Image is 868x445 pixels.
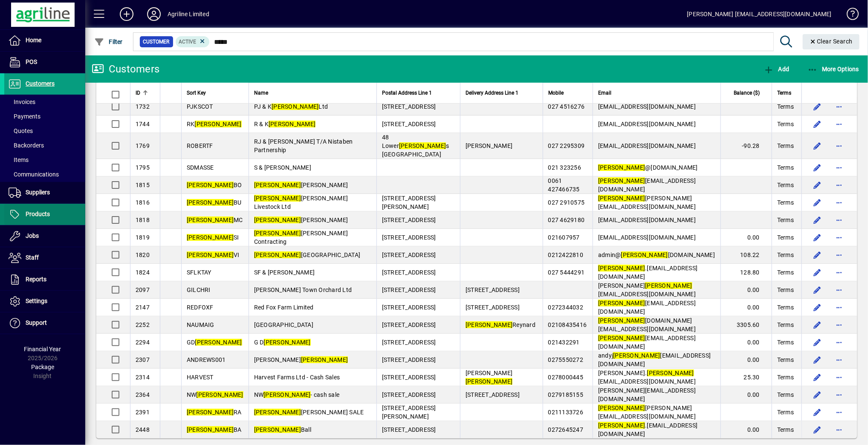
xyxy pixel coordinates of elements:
[777,373,794,381] span: Terms
[187,251,234,258] em: [PERSON_NAME]
[720,386,772,404] td: 0.00
[187,88,206,98] span: Sort Key
[254,217,301,223] em: [PERSON_NAME]
[176,36,210,47] mat-chip: Activation Status: Active
[31,364,54,370] span: Package
[777,408,794,416] span: Terms
[187,356,226,363] span: ANDREWS001
[761,61,791,77] button: Add
[548,88,587,98] div: Mobile
[598,405,645,411] em: [PERSON_NAME]
[807,66,859,72] span: More Options
[179,39,197,45] span: Active
[833,335,846,349] button: More options
[136,164,150,171] span: 1795
[720,246,772,264] td: 108.22
[598,88,715,98] div: Email
[254,182,348,188] span: [PERSON_NAME]
[26,319,47,326] span: Support
[687,7,832,21] div: [PERSON_NAME] [EMAIL_ADDRESS][DOMAIN_NAME]
[810,388,824,402] button: Edit
[777,321,794,329] span: Terms
[187,234,239,241] span: SI
[26,80,55,87] span: Customers
[92,34,125,49] button: Filter
[187,269,211,276] span: SFLKTAY
[187,217,234,223] em: [PERSON_NAME]
[187,391,243,398] span: NW
[9,127,33,134] span: Quotes
[548,426,584,433] span: 0272645247
[777,303,794,312] span: Terms
[4,30,85,51] a: Home
[810,353,824,367] button: Edit
[187,251,240,258] span: VI
[382,103,436,110] span: [STREET_ADDRESS]
[598,234,696,241] span: [EMAIL_ADDRESS][DOMAIN_NAME]
[143,38,170,46] span: Customer
[466,321,512,328] em: [PERSON_NAME]
[810,178,824,192] button: Edit
[382,339,436,346] span: [STREET_ADDRESS]
[136,142,150,149] span: 1769
[548,142,585,149] span: 027 2295309
[777,286,794,294] span: Terms
[777,355,794,364] span: Terms
[269,121,315,127] em: [PERSON_NAME]
[777,233,794,242] span: Terms
[187,321,214,328] span: NAUMAIG
[598,370,696,385] span: [PERSON_NAME]. [EMAIL_ADDRESS][DOMAIN_NAME]
[777,268,794,277] span: Terms
[382,321,436,328] span: [STREET_ADDRESS]
[136,356,150,363] span: 2307
[4,247,85,269] a: Staff
[548,409,584,416] span: 0211133726
[4,312,85,334] a: Support
[548,374,584,381] span: 0278000445
[833,178,846,192] button: More options
[254,230,348,245] span: [PERSON_NAME] Contracting
[598,300,645,306] em: [PERSON_NAME]
[26,254,39,261] span: Staff
[466,378,512,385] em: [PERSON_NAME]
[598,177,696,193] span: [EMAIL_ADDRESS][DOMAIN_NAME]
[382,391,436,398] span: [STREET_ADDRESS]
[94,38,123,45] span: Filter
[26,276,46,283] span: Reports
[4,182,85,203] a: Suppliers
[4,153,85,167] a: Items
[833,301,846,314] button: More options
[598,335,645,341] em: [PERSON_NAME]
[254,304,314,311] span: Red Fox Farm Limited
[382,405,436,420] span: [STREET_ADDRESS][PERSON_NAME]
[187,426,242,433] span: BA
[24,346,61,353] span: Financial Year
[598,142,696,149] span: [EMAIL_ADDRESS][DOMAIN_NAME]
[4,167,85,182] a: Communications
[26,298,47,304] span: Settings
[187,182,234,188] em: [PERSON_NAME]
[805,61,862,77] button: More Options
[136,199,150,206] span: 1816
[382,304,436,311] span: [STREET_ADDRESS]
[382,251,436,258] span: [STREET_ADDRESS]
[833,100,846,113] button: More options
[598,217,696,223] span: [EMAIL_ADDRESS][DOMAIN_NAME]
[254,88,268,98] span: Name
[9,142,44,149] span: Backorders
[548,103,585,110] span: 027 4516276
[810,117,824,131] button: Edit
[777,88,791,98] span: Terms
[777,425,794,434] span: Terms
[613,352,660,359] em: [PERSON_NAME]
[598,317,696,332] span: [DOMAIN_NAME][EMAIL_ADDRESS][DOMAIN_NAME]
[26,211,50,217] span: Products
[720,334,772,351] td: 0.00
[833,248,846,262] button: More options
[548,88,564,98] span: Mobile
[4,95,85,109] a: Invoices
[598,195,696,210] span: [PERSON_NAME][EMAIL_ADDRESS][DOMAIN_NAME]
[466,286,520,293] span: [STREET_ADDRESS]
[4,269,85,290] a: Reports
[9,156,29,163] span: Items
